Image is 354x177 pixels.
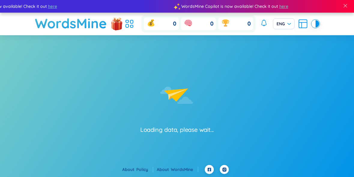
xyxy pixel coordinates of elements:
[171,167,198,172] a: WordsMine
[136,167,153,172] a: Policy
[14,3,23,10] span: here
[35,13,107,34] a: WordsMine
[277,21,291,27] span: ENG
[246,3,255,10] span: here
[140,126,214,134] div: Loading data, please wait...
[111,15,123,33] img: flashSalesIcon.a7f4f837.png
[122,166,153,173] div: About
[210,20,213,28] span: 0
[157,166,198,173] div: About
[247,20,251,28] span: 0
[173,20,176,28] span: 0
